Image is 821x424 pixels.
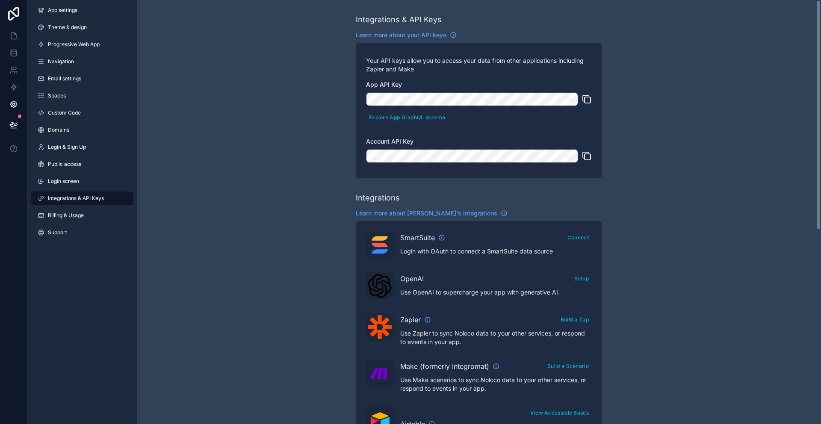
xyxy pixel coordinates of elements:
span: Spaces [48,92,66,99]
p: Use OpenAI to supercharge your app with generative AI. [400,288,592,297]
span: OpenAI [400,274,424,284]
a: Explore App GraphQL schema [366,111,592,124]
a: Domains [31,123,133,137]
a: Login screen [31,174,133,188]
p: Use Make scenarios to sync Noloco data to your other services, or respond to events in your app. [400,376,592,393]
img: SmartSuite [368,233,392,257]
a: Theme & design [31,21,133,34]
a: Learn more about your API keys [356,31,457,39]
img: Zapier [368,315,392,339]
span: Support [48,229,67,236]
a: Progressive Web App [31,38,133,51]
button: Build a Scenario [544,360,592,372]
span: Domains [48,127,69,133]
span: App settings [48,7,77,14]
a: App settings [31,3,133,17]
span: Make (formerly Integromat) [400,361,489,371]
a: Email settings [31,72,133,85]
span: Billing & Usage [48,212,84,219]
a: Login & Sign Up [31,140,133,154]
span: Learn more about your API keys [356,31,446,39]
p: Use Zapier to sync Noloco data to your other services, or respond to events in your app. [400,329,592,346]
span: Progressive Web App [48,41,100,48]
span: Custom Code [48,109,81,116]
button: View Accessible Bases [527,406,592,419]
div: Integrations & API Keys [356,14,442,26]
span: Account API Key [366,138,413,145]
button: Build a Zap [558,313,592,326]
p: Login with OAuth to connect a SmartSuite data source [400,247,592,256]
span: Navigation [48,58,74,65]
a: Navigation [31,55,133,68]
button: Setup [571,272,592,285]
img: OpenAI [368,274,392,298]
div: Integrations [356,192,400,204]
a: Integrations & API Keys [31,191,133,205]
a: Spaces [31,89,133,103]
span: Login & Sign Up [48,144,86,150]
span: Zapier [400,315,421,325]
a: Billing & Usage [31,209,133,222]
span: Learn more about [PERSON_NAME]'s integrations [356,209,497,218]
span: Integrations & API Keys [48,195,104,202]
a: Public access [31,157,133,171]
span: Theme & design [48,24,87,31]
button: Connect [564,231,592,244]
img: Make (formerly Integromat) [368,362,392,386]
a: Learn more about [PERSON_NAME]'s integrations [356,209,508,218]
a: Support [31,226,133,239]
span: SmartSuite [400,233,435,243]
a: Custom Code [31,106,133,120]
span: App API Key [366,81,402,88]
p: Your API keys allow you to access your data from other applications including Zapier and Make [366,56,592,74]
span: Login screen [48,178,79,185]
button: Explore App GraphQL schema [366,111,449,124]
span: Public access [48,161,81,168]
span: Email settings [48,75,81,82]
